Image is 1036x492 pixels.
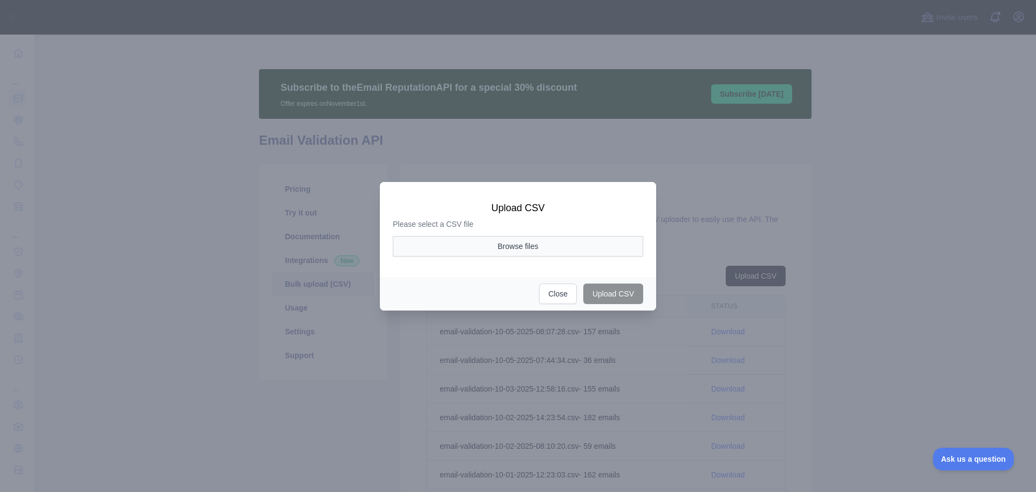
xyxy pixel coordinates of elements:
p: Please select a CSV file [393,219,643,230]
button: Browse files [393,236,643,257]
iframe: Toggle Customer Support [933,448,1014,470]
h3: Upload CSV [393,201,643,214]
button: Close [539,284,577,304]
button: Upload CSV [583,284,643,304]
